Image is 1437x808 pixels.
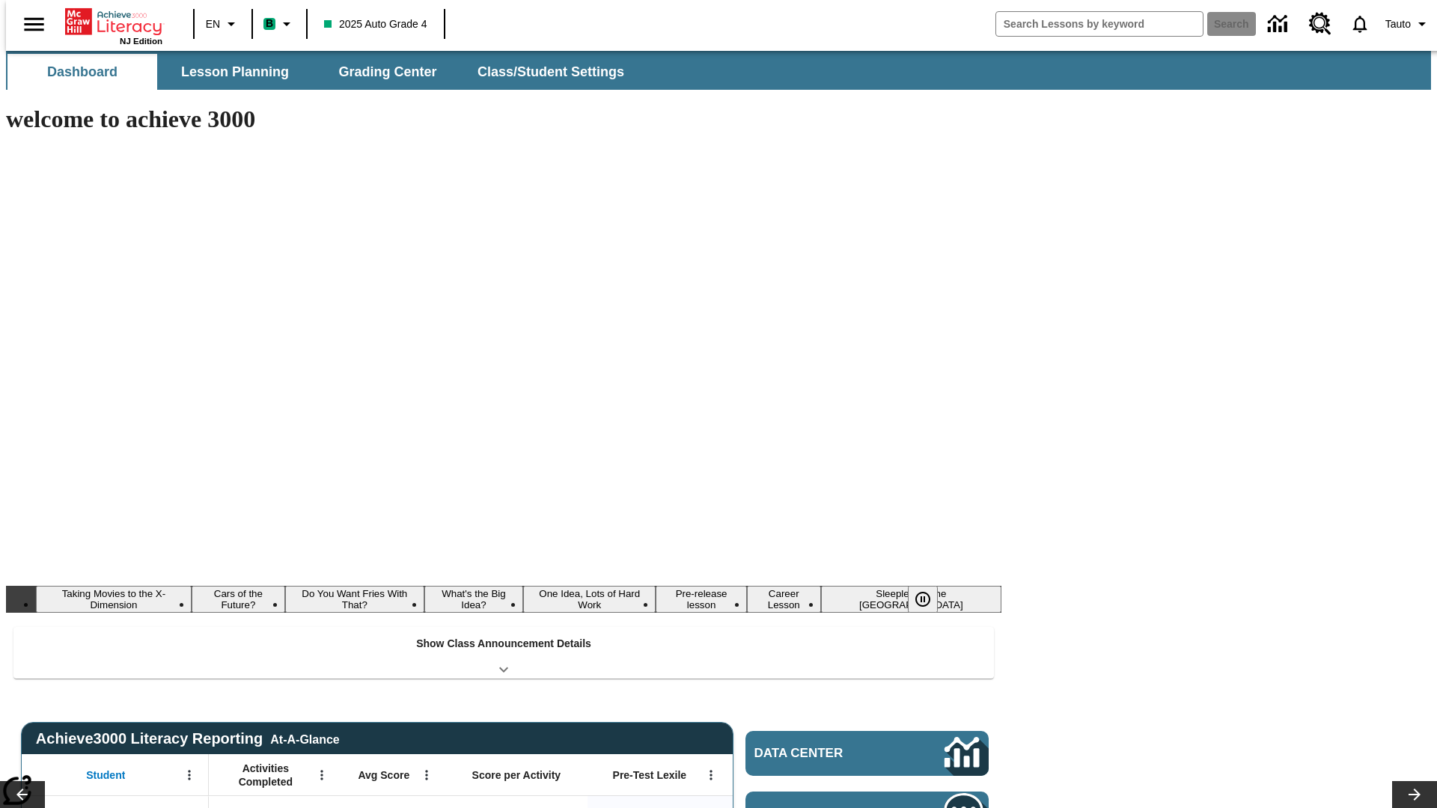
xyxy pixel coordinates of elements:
a: Data Center [745,731,989,776]
p: Show Class Announcement Details [416,636,591,652]
div: SubNavbar [6,51,1431,90]
button: Slide 4 What's the Big Idea? [424,586,523,613]
a: Data Center [1259,4,1300,45]
a: Resource Center, Will open in new tab [1300,4,1340,44]
span: EN [206,16,220,32]
button: Slide 5 One Idea, Lots of Hard Work [523,586,656,613]
button: Lesson carousel, Next [1392,781,1437,808]
span: Score per Activity [472,768,561,782]
span: Achieve3000 Literacy Reporting [36,730,340,747]
h1: welcome to achieve 3000 [6,105,1001,133]
button: Slide 8 Sleepless in the Animal Kingdom [821,586,1001,613]
button: Pause [908,586,938,613]
button: Grading Center [313,54,463,90]
span: B [266,14,273,33]
span: Student [86,768,125,782]
button: Slide 2 Cars of the Future? [192,586,285,613]
button: Slide 3 Do You Want Fries With That? [285,586,424,613]
button: Slide 7 Career Lesson [747,586,821,613]
div: Home [65,5,162,46]
div: Pause [908,586,953,613]
button: Language: EN, Select a language [199,10,247,37]
span: Tauto [1385,16,1411,32]
div: Show Class Announcement Details [13,627,994,679]
button: Boost Class color is mint green. Change class color [257,10,302,37]
button: Lesson Planning [160,54,310,90]
button: Slide 1 Taking Movies to the X-Dimension [36,586,192,613]
span: Data Center [754,746,894,761]
a: Home [65,7,162,37]
button: Slide 6 Pre-release lesson [656,586,746,613]
div: At-A-Glance [270,730,339,747]
span: 2025 Auto Grade 4 [324,16,427,32]
button: Open Menu [311,764,333,786]
span: Avg Score [358,768,409,782]
button: Dashboard [7,54,157,90]
span: Activities Completed [216,762,315,789]
button: Open side menu [12,2,56,46]
button: Class/Student Settings [466,54,636,90]
div: SubNavbar [6,54,638,90]
span: NJ Edition [120,37,162,46]
button: Open Menu [415,764,438,786]
button: Profile/Settings [1379,10,1437,37]
button: Open Menu [700,764,722,786]
input: search field [996,12,1203,36]
span: Pre-Test Lexile [613,768,687,782]
a: Notifications [1340,4,1379,43]
button: Open Menu [178,764,201,786]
